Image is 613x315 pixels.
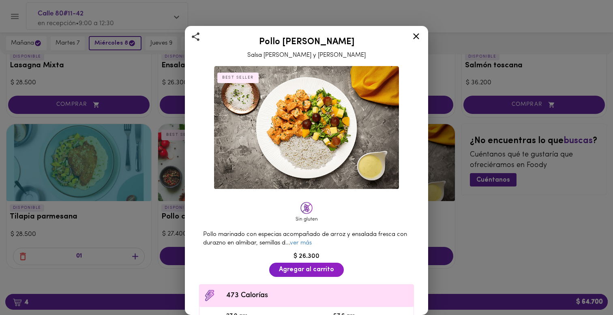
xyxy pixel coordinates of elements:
[217,73,259,83] div: BEST SELLER
[195,37,418,47] h2: Pollo [PERSON_NAME]
[294,216,319,223] div: Sin gluten
[226,290,409,301] span: 473 Calorías
[566,268,605,307] iframe: Messagebird Livechat Widget
[300,202,313,214] img: glutenfree.png
[203,231,407,246] span: Pollo marinado con especias acompañado de arroz y ensalada fresca con durazno en almibar, semilla...
[214,66,399,189] img: Pollo Tikka Massala
[269,263,344,277] button: Agregar al carrito
[279,266,334,274] span: Agregar al carrito
[204,289,216,302] img: Contenido calórico
[290,240,312,246] a: ver más
[247,52,366,58] span: Salsa [PERSON_NAME] y [PERSON_NAME]
[195,252,418,261] div: $ 26.300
